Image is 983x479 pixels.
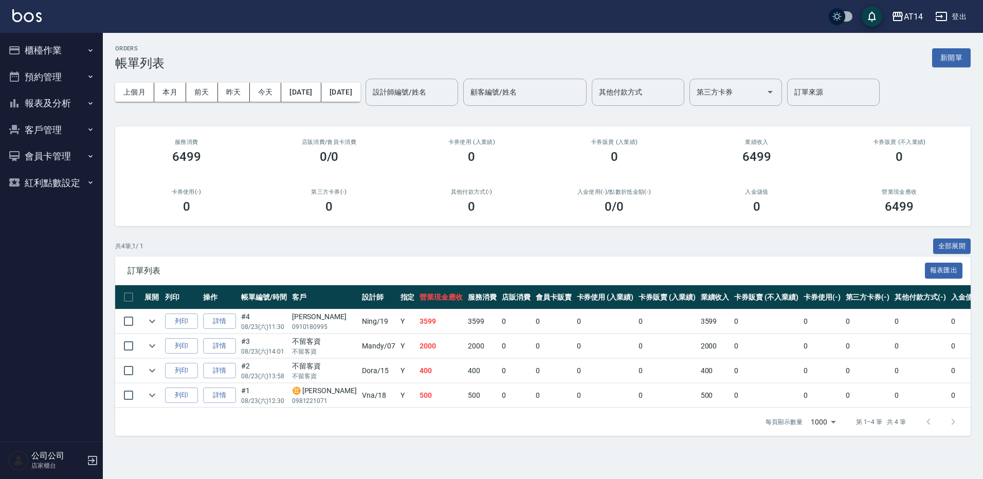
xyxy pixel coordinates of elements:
[574,285,636,309] th: 卡券使用 (入業績)
[843,383,893,408] td: 0
[4,170,99,196] button: 紅利點數設定
[698,334,732,358] td: 2000
[904,10,923,23] div: AT14
[4,64,99,90] button: 預約管理
[203,388,236,403] a: 詳情
[762,84,778,100] button: Open
[499,334,533,358] td: 0
[292,385,357,396] div: ♊ [PERSON_NAME]
[732,383,800,408] td: 0
[887,6,927,27] button: AT14
[413,189,531,195] h2: 其他付款方式(-)
[203,363,236,379] a: 詳情
[292,336,357,347] div: 不留客資
[31,461,84,470] p: 店家櫃台
[892,383,949,408] td: 0
[932,48,971,67] button: 新開單
[115,45,165,52] h2: ORDERS
[292,396,357,406] p: 0981221071
[698,139,815,145] h2: 業績收入
[270,139,388,145] h2: 店販消費 /會員卡消費
[766,417,803,427] p: 每頁顯示數量
[325,199,333,214] h3: 0
[925,265,963,275] a: 報表匯出
[698,309,732,334] td: 3599
[417,383,465,408] td: 500
[605,199,624,214] h3: 0 /0
[574,359,636,383] td: 0
[636,334,698,358] td: 0
[533,309,574,334] td: 0
[499,383,533,408] td: 0
[31,451,84,461] h5: 公司公司
[292,322,357,331] p: 0910180995
[115,242,143,251] p: 共 4 筆, 1 / 1
[241,347,287,356] p: 08/23 (六) 14:01
[636,359,698,383] td: 0
[892,309,949,334] td: 0
[801,285,843,309] th: 卡券使用(-)
[144,363,160,378] button: expand row
[115,83,154,102] button: 上個月
[841,189,958,195] h2: 營業現金應收
[359,285,398,309] th: 設計師
[417,309,465,334] td: 3599
[4,143,99,170] button: 會員卡管理
[128,266,925,276] span: 訂單列表
[128,139,245,145] h3: 服務消費
[154,83,186,102] button: 本月
[698,285,732,309] th: 業績收入
[732,285,800,309] th: 卡券販賣 (不入業績)
[499,309,533,334] td: 0
[533,285,574,309] th: 會員卡販賣
[239,309,289,334] td: #4
[574,383,636,408] td: 0
[165,363,198,379] button: 列印
[698,359,732,383] td: 400
[183,199,190,214] h3: 0
[636,383,698,408] td: 0
[398,309,417,334] td: Y
[292,361,357,372] div: 不留客資
[465,334,499,358] td: 2000
[732,334,800,358] td: 0
[172,150,201,164] h3: 6499
[732,359,800,383] td: 0
[801,334,843,358] td: 0
[636,309,698,334] td: 0
[465,359,499,383] td: 400
[201,285,239,309] th: 操作
[359,383,398,408] td: Vna /18
[292,347,357,356] p: 不留客資
[12,9,42,22] img: Logo
[239,285,289,309] th: 帳單編號/時間
[417,334,465,358] td: 2000
[862,6,882,27] button: save
[732,309,800,334] td: 0
[892,359,949,383] td: 0
[533,334,574,358] td: 0
[144,314,160,329] button: expand row
[574,334,636,358] td: 0
[843,359,893,383] td: 0
[250,83,282,102] button: 今天
[270,189,388,195] h2: 第三方卡券(-)
[533,383,574,408] td: 0
[142,285,162,309] th: 展開
[698,189,815,195] h2: 入金儲值
[843,309,893,334] td: 0
[4,117,99,143] button: 客戶管理
[165,388,198,403] button: 列印
[468,150,475,164] h3: 0
[843,334,893,358] td: 0
[115,56,165,70] h3: 帳單列表
[186,83,218,102] button: 前天
[359,359,398,383] td: Dora /15
[359,309,398,334] td: Ning /19
[465,309,499,334] td: 3599
[320,150,339,164] h3: 0/0
[321,83,360,102] button: [DATE]
[241,396,287,406] p: 08/23 (六) 12:30
[398,334,417,358] td: Y
[165,338,198,354] button: 列印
